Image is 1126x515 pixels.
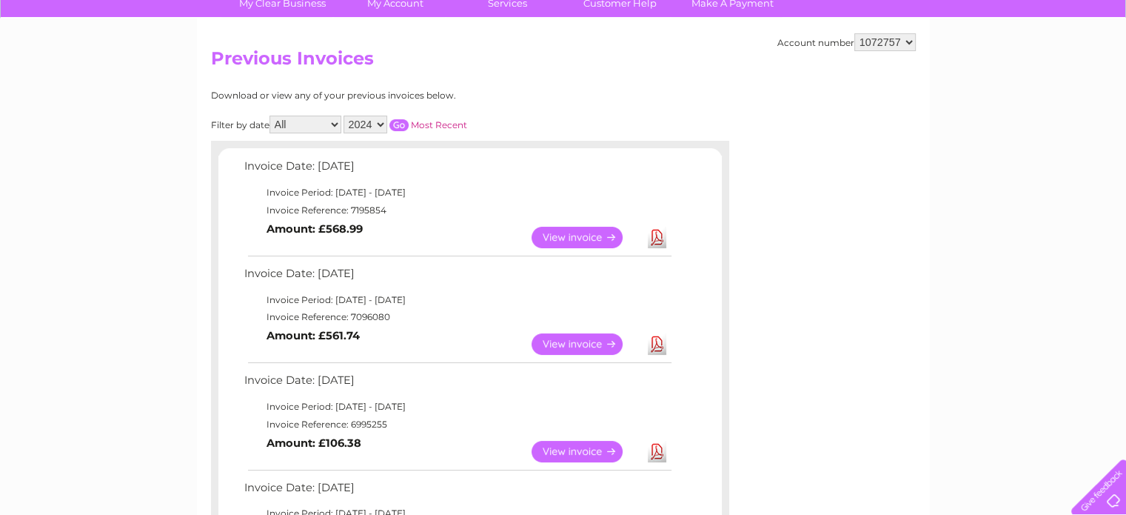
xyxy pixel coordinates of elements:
[241,291,674,309] td: Invoice Period: [DATE] - [DATE]
[997,63,1019,74] a: Blog
[241,416,674,433] td: Invoice Reference: 6995255
[411,119,467,130] a: Most Recent
[241,264,674,291] td: Invoice Date: [DATE]
[39,39,115,84] img: logo.png
[241,398,674,416] td: Invoice Period: [DATE] - [DATE]
[267,436,361,450] b: Amount: £106.38
[532,333,640,355] a: View
[648,333,666,355] a: Download
[267,222,363,236] b: Amount: £568.99
[532,227,640,248] a: View
[944,63,988,74] a: Telecoms
[211,90,600,101] div: Download or view any of your previous invoices below.
[241,371,674,398] td: Invoice Date: [DATE]
[211,48,916,76] h2: Previous Invoices
[532,441,640,462] a: View
[902,63,935,74] a: Energy
[241,202,674,219] td: Invoice Reference: 7195854
[241,308,674,326] td: Invoice Reference: 7096080
[267,329,360,342] b: Amount: £561.74
[241,156,674,184] td: Invoice Date: [DATE]
[1077,63,1112,74] a: Log out
[865,63,894,74] a: Water
[847,7,949,26] a: 0333 014 3131
[211,116,600,133] div: Filter by date
[648,227,666,248] a: Download
[214,8,914,72] div: Clear Business is a trading name of Verastar Limited (registered in [GEOGRAPHIC_DATA] No. 3667643...
[241,184,674,202] td: Invoice Period: [DATE] - [DATE]
[777,33,916,51] div: Account number
[648,441,666,462] a: Download
[241,478,674,505] td: Invoice Date: [DATE]
[1028,63,1064,74] a: Contact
